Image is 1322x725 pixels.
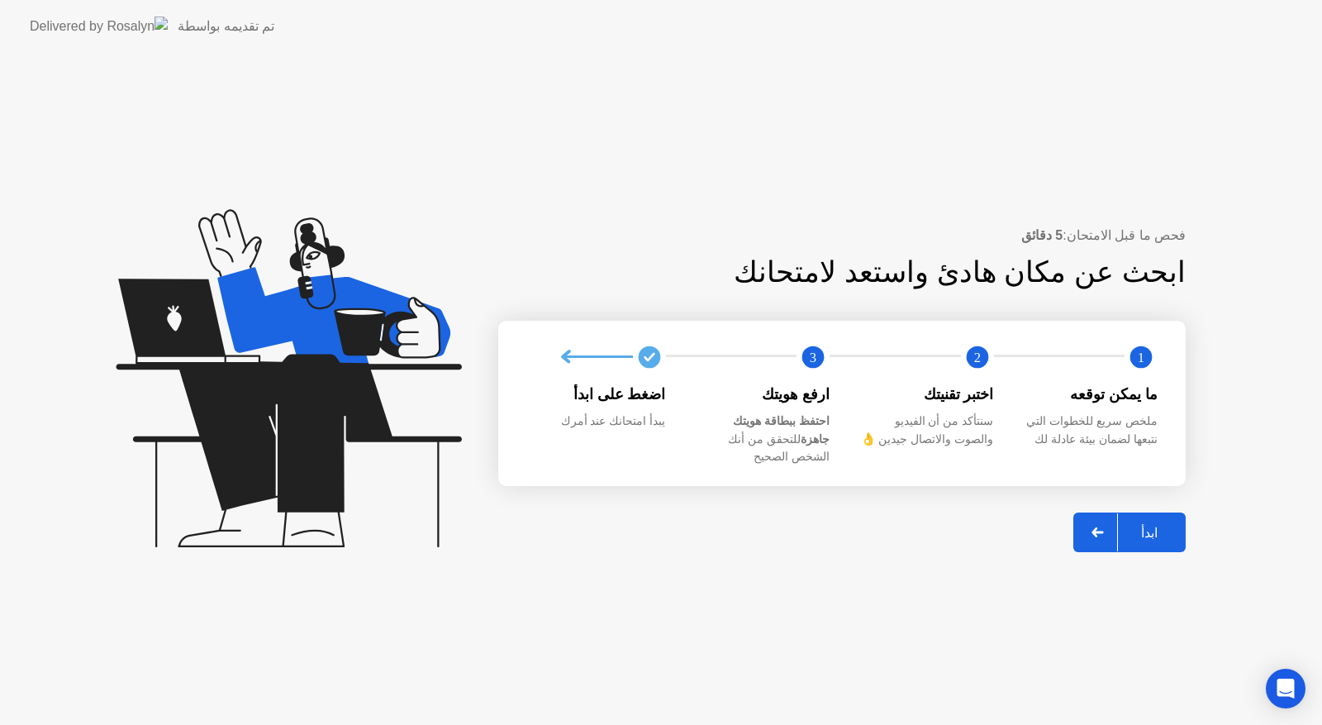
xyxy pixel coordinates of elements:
div: ابحث عن مكان هادئ واستعد لامتحانك [604,250,1186,294]
div: ارفع هويتك [692,384,830,405]
div: ملخص سريع للخطوات التي نتبعها لضمان بيئة عادلة لك [1020,413,1158,448]
div: ابدأ [1118,525,1181,541]
div: اضغط على ابدأ [528,384,666,405]
div: Open Intercom Messenger [1266,669,1305,708]
div: فحص ما قبل الامتحان: [498,226,1186,246]
b: 5 دقائق [1021,228,1063,242]
div: ما يمكن توقعه [1020,384,1158,405]
div: للتحقق من أنك الشخص الصحيح [692,413,830,466]
div: سنتأكد من أن الفيديو والصوت والاتصال جيدين 👌 [856,413,994,448]
div: اختبر تقنيتك [856,384,994,405]
div: يبدأ امتحانك عند أمرك [528,413,666,431]
text: 3 [810,349,816,365]
text: 1 [1138,349,1144,365]
img: Delivered by Rosalyn [30,17,168,36]
text: 2 [973,349,980,365]
div: تم تقديمه بواسطة [178,17,274,36]
b: احتفظ ببطاقة هويتك جاهزة [733,414,830,446]
button: ابدأ [1073,513,1186,552]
